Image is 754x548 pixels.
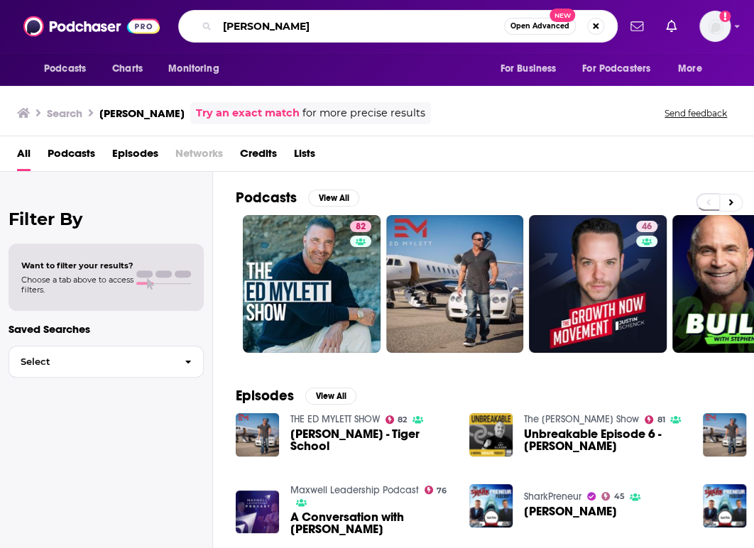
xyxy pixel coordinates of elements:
span: For Podcasters [582,59,650,79]
img: A Conversation with Ed Mylett [236,491,279,534]
button: Open AdvancedNew [504,18,576,35]
h2: Podcasts [236,189,297,207]
a: Try an exact match [196,105,300,121]
button: open menu [668,55,720,82]
span: Want to filter your results? [21,261,133,270]
a: 81 [645,415,665,424]
span: New [550,9,575,22]
span: for more precise results [302,105,425,121]
button: View All [308,190,359,207]
a: All [17,142,31,171]
img: Unbreakable Episode 6 - Ed Mylett [469,413,513,456]
p: Saved Searches [9,322,204,336]
img: Ed Mylett [469,484,513,527]
button: open menu [490,55,574,82]
img: Ed Mylett [703,484,746,527]
a: 46 [529,215,667,353]
button: Show profile menu [699,11,731,42]
h2: Filter By [9,209,204,229]
span: [PERSON_NAME] - Tiger School [290,428,452,452]
a: EpisodesView All [236,387,356,405]
a: 45 [601,492,625,500]
a: The Dan Patrick Show [524,413,639,425]
button: open menu [34,55,104,82]
a: 76 [425,486,447,494]
img: Ed Mylett - Tiger School [236,413,279,456]
a: Podcasts [48,142,95,171]
span: Monitoring [168,59,219,79]
a: 46 [636,221,657,232]
span: Unbreakable Episode 6 - [PERSON_NAME] [524,428,686,452]
span: Charts [112,59,143,79]
img: Ed Mylett - Design Your Life [703,413,746,456]
a: THE ED MYLETT SHOW [290,413,380,425]
a: 82 [350,221,371,232]
div: Search podcasts, credits, & more... [178,10,618,43]
button: open menu [573,55,671,82]
h3: Search [47,106,82,120]
a: 82 [243,215,381,353]
span: Choose a tab above to access filters. [21,275,133,295]
a: A Conversation with Ed Mylett [290,511,452,535]
a: Unbreakable Episode 6 - Ed Mylett [524,428,686,452]
a: Ed Mylett [524,505,617,517]
span: 76 [437,488,447,494]
span: Podcasts [44,59,86,79]
button: Select [9,346,204,378]
input: Search podcasts, credits, & more... [217,15,504,38]
img: User Profile [699,11,731,42]
a: 82 [386,415,408,424]
button: open menu [158,55,237,82]
a: Show notifications dropdown [625,14,649,38]
span: 81 [657,417,665,423]
span: Select [9,357,173,366]
span: 82 [356,220,366,234]
a: Credits [240,142,277,171]
span: More [678,59,702,79]
span: Networks [175,142,223,171]
img: Podchaser - Follow, Share and Rate Podcasts [23,13,160,40]
span: A Conversation with [PERSON_NAME] [290,511,452,535]
a: Episodes [112,142,158,171]
span: 46 [642,220,652,234]
svg: Add a profile image [719,11,731,22]
a: Charts [103,55,151,82]
a: Maxwell Leadership Podcast [290,484,419,496]
button: View All [305,388,356,405]
span: Open Advanced [510,23,569,30]
a: SharkPreneur [524,491,581,503]
span: 82 [398,417,407,423]
a: Lists [294,142,315,171]
span: [PERSON_NAME] [524,505,617,517]
a: Ed Mylett - Tiger School [290,428,452,452]
a: PodcastsView All [236,189,359,207]
button: Send feedback [660,107,731,119]
span: Logged in as jfalkner [699,11,731,42]
span: 45 [613,493,624,500]
h2: Episodes [236,387,294,405]
h3: [PERSON_NAME] [99,106,185,120]
span: For Business [500,59,556,79]
a: Show notifications dropdown [660,14,682,38]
